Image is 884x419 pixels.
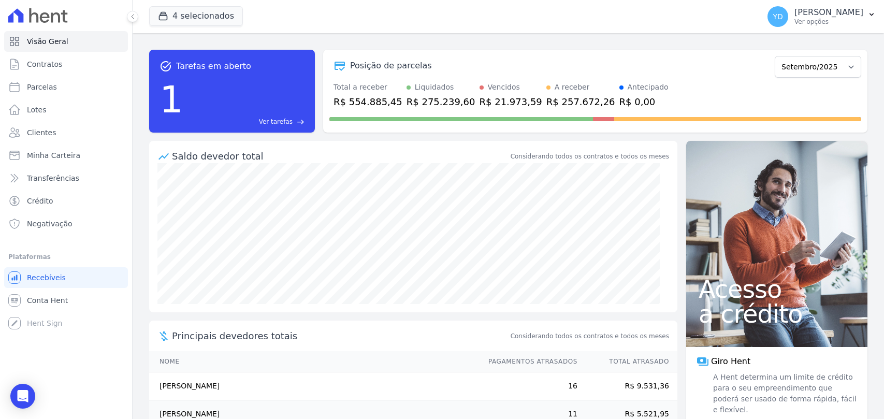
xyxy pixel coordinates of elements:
[149,6,243,26] button: 4 selecionados
[578,351,677,372] th: Total Atrasado
[27,272,66,283] span: Recebíveis
[27,196,53,206] span: Crédito
[149,351,479,372] th: Nome
[27,127,56,138] span: Clientes
[334,82,402,93] div: Total a receber
[259,117,293,126] span: Ver tarefas
[479,351,578,372] th: Pagamentos Atrasados
[555,82,590,93] div: A receber
[759,2,884,31] button: YD [PERSON_NAME] Ver opções
[149,372,479,400] td: [PERSON_NAME]
[4,290,128,311] a: Conta Hent
[794,18,863,26] p: Ver opções
[27,105,47,115] span: Lotes
[187,117,305,126] a: Ver tarefas east
[511,331,669,341] span: Considerando todos os contratos e todos os meses
[578,372,677,400] td: R$ 9.531,36
[10,384,35,409] div: Open Intercom Messenger
[628,82,669,93] div: Antecipado
[479,372,578,400] td: 16
[4,31,128,52] a: Visão Geral
[480,95,542,109] div: R$ 21.973,59
[4,213,128,234] a: Negativação
[794,7,863,18] p: [PERSON_NAME]
[172,149,509,163] div: Saldo devedor total
[334,95,402,109] div: R$ 554.885,45
[350,60,432,72] div: Posição de parcelas
[160,73,183,126] div: 1
[4,191,128,211] a: Crédito
[172,329,509,343] span: Principais devedores totais
[4,122,128,143] a: Clientes
[8,251,124,263] div: Plataformas
[4,145,128,166] a: Minha Carteira
[4,168,128,189] a: Transferências
[27,59,62,69] span: Contratos
[27,295,68,306] span: Conta Hent
[27,173,79,183] span: Transferências
[407,95,475,109] div: R$ 275.239,60
[160,60,172,73] span: task_alt
[546,95,615,109] div: R$ 257.672,26
[27,150,80,161] span: Minha Carteira
[176,60,251,73] span: Tarefas em aberto
[4,99,128,120] a: Lotes
[511,152,669,161] div: Considerando todos os contratos e todos os meses
[297,118,305,126] span: east
[699,277,855,301] span: Acesso
[699,301,855,326] span: a crédito
[27,82,57,92] span: Parcelas
[711,355,750,368] span: Giro Hent
[4,77,128,97] a: Parcelas
[4,267,128,288] a: Recebíveis
[488,82,520,93] div: Vencidos
[4,54,128,75] a: Contratos
[711,372,857,415] span: A Hent determina um limite de crédito para o seu empreendimento que poderá ser usado de forma ráp...
[27,219,73,229] span: Negativação
[415,82,454,93] div: Liquidados
[773,13,782,20] span: YD
[619,95,669,109] div: R$ 0,00
[27,36,68,47] span: Visão Geral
